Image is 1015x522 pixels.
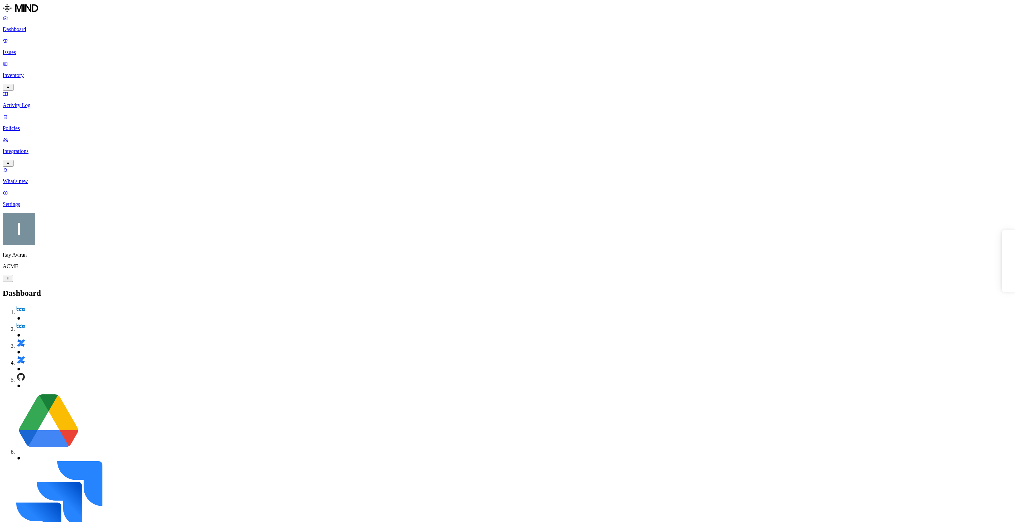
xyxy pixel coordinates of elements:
[3,3,1012,15] a: MIND
[3,201,1012,207] p: Settings
[3,137,1012,166] a: Integrations
[3,167,1012,184] a: What's new
[3,61,1012,90] a: Inventory
[3,91,1012,108] a: Activity Log
[3,148,1012,154] p: Integrations
[3,49,1012,55] p: Issues
[16,321,26,331] img: box.svg
[16,305,26,314] img: box.svg
[16,338,26,348] img: confluence.svg
[16,389,81,454] img: google-drive.svg
[3,178,1012,184] p: What's new
[3,114,1012,131] a: Policies
[3,26,1012,32] p: Dashboard
[3,102,1012,108] p: Activity Log
[3,15,1012,32] a: Dashboard
[16,355,26,365] img: confluence.svg
[3,38,1012,55] a: Issues
[3,289,1012,298] h2: Dashboard
[3,3,38,14] img: MIND
[3,125,1012,131] p: Policies
[3,263,1012,269] p: ACME
[3,190,1012,207] a: Settings
[3,72,1012,78] p: Inventory
[16,372,26,382] img: github.svg
[3,213,35,245] img: Itay Aviran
